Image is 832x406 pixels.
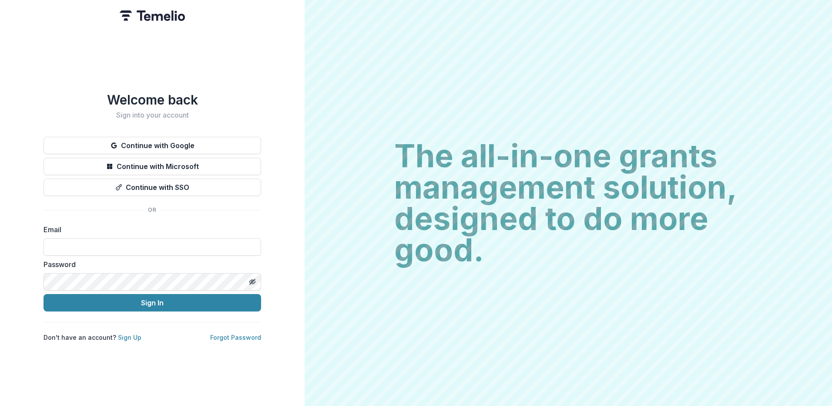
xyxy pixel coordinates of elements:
h2: Sign into your account [44,111,261,119]
button: Continue with Microsoft [44,158,261,175]
a: Forgot Password [210,334,261,341]
label: Password [44,259,256,270]
a: Sign Up [118,334,141,341]
button: Continue with SSO [44,179,261,196]
button: Sign In [44,294,261,311]
button: Toggle password visibility [245,275,259,289]
button: Continue with Google [44,137,261,154]
h1: Welcome back [44,92,261,108]
label: Email [44,224,256,235]
p: Don't have an account? [44,333,141,342]
img: Temelio [120,10,185,21]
